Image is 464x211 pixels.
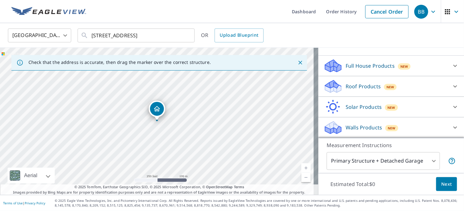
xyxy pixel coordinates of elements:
[441,180,452,188] span: Next
[325,177,380,191] p: Estimated Total: $0
[414,5,428,19] div: BB
[8,168,55,183] div: Aerial
[91,27,182,44] input: Search by address or latitude-longitude
[301,163,311,173] a: Current Level 17, Zoom In
[22,168,39,183] div: Aerial
[388,126,396,131] span: New
[365,5,409,18] a: Cancel Order
[149,101,165,120] div: Dropped pin, building 1, Residential property, 6832 Molakai Cir Boynton Beach, FL 33437
[215,28,263,42] a: Upload Blueprint
[346,62,395,70] p: Full House Products
[11,7,86,16] img: EV Logo
[301,173,311,182] a: Current Level 17, Zoom Out
[323,58,459,73] div: Full House ProductsNew
[206,184,233,189] a: OpenStreetMap
[346,103,382,111] p: Solar Products
[28,59,211,65] p: Check that the address is accurate, then drag the marker over the correct structure.
[220,31,258,39] span: Upload Blueprint
[386,84,394,90] span: New
[327,141,456,149] p: Measurement Instructions
[387,105,395,110] span: New
[346,83,381,90] p: Roof Products
[74,184,244,190] span: © 2025 TomTom, Earthstar Geographics SIO, © 2025 Microsoft Corporation, ©
[323,120,459,135] div: Walls ProductsNew
[346,124,382,131] p: Walls Products
[55,198,461,208] p: © 2025 Eagle View Technologies, Inc. and Pictometry International Corp. All Rights Reserved. Repo...
[201,28,264,42] div: OR
[3,201,23,205] a: Terms of Use
[323,79,459,94] div: Roof ProductsNew
[323,99,459,115] div: Solar ProductsNew
[448,157,456,165] span: Your report will include the primary structure and a detached garage if one exists.
[8,27,71,44] div: [GEOGRAPHIC_DATA]
[234,184,244,189] a: Terms
[25,201,45,205] a: Privacy Policy
[400,64,408,69] span: New
[327,152,440,170] div: Primary Structure + Detached Garage
[436,177,457,191] button: Next
[296,59,304,67] button: Close
[3,201,45,205] p: |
